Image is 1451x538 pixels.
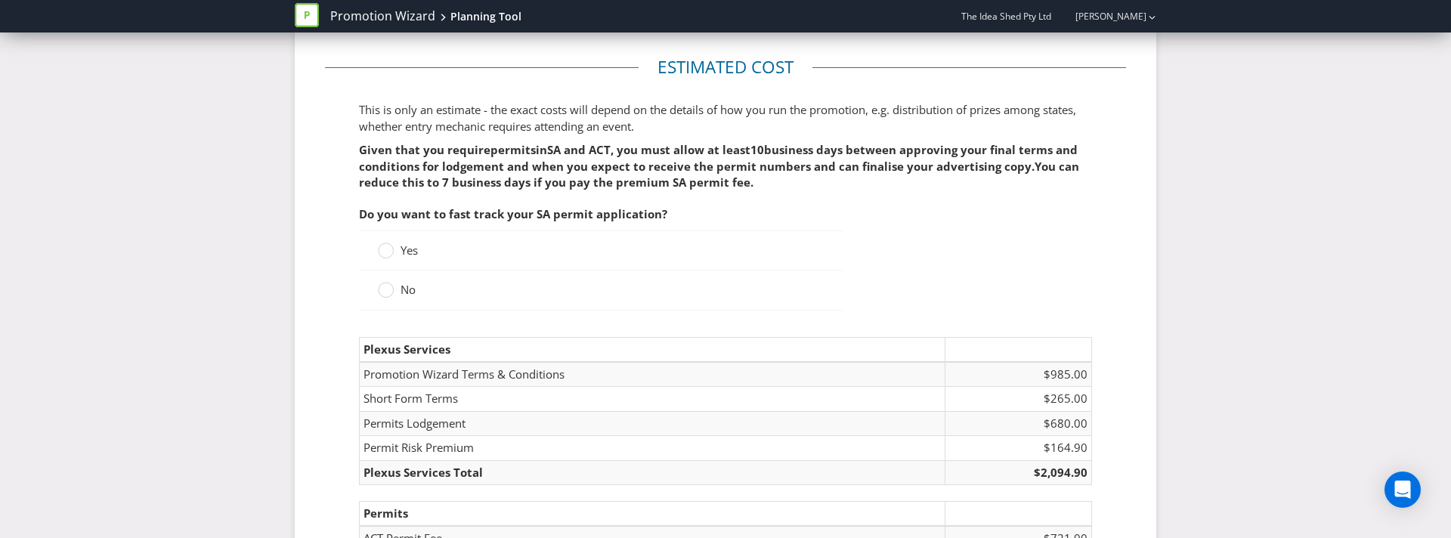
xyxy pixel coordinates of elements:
[360,460,945,484] td: Plexus Services Total
[360,387,945,411] td: Short Form Terms
[450,9,521,24] div: Planning Tool
[359,142,490,157] span: Given that you require
[945,387,1092,411] td: $265.00
[330,8,435,25] a: Promotion Wizard
[360,502,945,527] td: Permits
[359,142,1078,173] span: business days between approving your final terms and conditions for lodgement and when you expect...
[401,243,418,258] span: Yes
[1060,10,1146,23] a: [PERSON_NAME]
[359,206,667,221] span: Do you want to fast track your SA permit application?
[750,142,764,157] span: 10
[536,142,547,157] span: in
[611,142,750,157] span: , you must allow at least
[360,337,945,362] td: Plexus Services
[490,142,536,157] span: permits
[401,282,416,297] span: No
[360,362,945,387] td: Promotion Wizard Terms & Conditions
[945,411,1092,435] td: $680.00
[1384,472,1421,508] div: Open Intercom Messenger
[639,55,812,79] legend: Estimated cost
[945,362,1092,387] td: $985.00
[547,142,611,157] span: SA and ACT
[945,460,1092,484] td: $2,094.90
[359,102,1092,134] p: This is only an estimate - the exact costs will depend on the details of how you run the promotio...
[961,10,1051,23] span: The Idea Shed Pty Ltd
[360,436,945,460] td: Permit Risk Premium
[360,411,945,435] td: Permits Lodgement
[359,159,1079,190] span: You can reduce this to 7 business days if you pay the premium SA permit fee.
[945,436,1092,460] td: $164.90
